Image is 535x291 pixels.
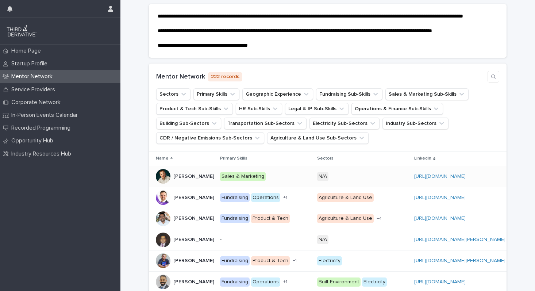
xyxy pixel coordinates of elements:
button: Building Sub-Sectors [156,118,221,129]
button: Primary Skills [193,88,239,100]
button: Industry Sub-Sectors [382,118,449,129]
button: CDR / Negative Emissions Sub-Sectors [156,132,264,144]
p: Abraham Cambridge [173,256,216,264]
div: Product & Tech [251,256,290,265]
tr: [PERSON_NAME][PERSON_NAME] Sales & MarketingN/A[URL][DOMAIN_NAME] [149,166,512,187]
p: Industry Resources Hub [8,150,77,157]
div: Operations [251,193,280,202]
tr: [PERSON_NAME][PERSON_NAME] FundraisingProduct & Tech+1Electricity[URL][DOMAIN_NAME][PERSON_NAME] [149,250,512,271]
button: Legal & IP Sub-Skills [285,103,349,115]
p: LinkedIn [414,154,431,162]
div: Agriculture & Land Use [317,193,374,202]
h1: Mentor Network [156,73,205,81]
button: HR Sub-Skills [236,103,282,115]
button: Operations & Finance Sub-Skills [351,103,443,115]
button: Geographic Experience [242,88,313,100]
a: [URL][DOMAIN_NAME] [414,216,466,221]
button: Agriculture & Land Use Sub-Sectors [267,132,369,144]
p: [PERSON_NAME] [173,235,216,243]
p: Corporate Network [8,99,66,106]
a: [URL][DOMAIN_NAME][PERSON_NAME] [414,258,505,263]
button: Fundraising Sub-Skills [316,88,382,100]
button: Sales & Marketing Sub-Skills [385,88,469,100]
div: N/A [317,172,328,181]
div: N/A [317,235,328,244]
a: [URL][DOMAIN_NAME] [414,279,466,284]
button: Electricity Sub-Sectors [309,118,380,129]
div: Operations [251,277,280,287]
div: Fundraising [220,256,250,265]
button: Product & Tech Sub-Skills [156,103,233,115]
div: Fundraising [220,193,250,202]
p: 222 records [208,72,242,81]
span: + 1 [293,259,297,263]
div: Product & Tech [251,214,290,223]
tr: [PERSON_NAME][PERSON_NAME] FundraisingProduct & TechAgriculture & Land Use+4[URL][DOMAIN_NAME] [149,208,512,229]
span: + 1 [283,280,287,284]
p: Home Page [8,47,47,54]
span: + 1 [283,195,287,200]
div: Electricity [362,277,387,287]
p: - [220,237,311,243]
p: [PERSON_NAME] [173,172,216,180]
p: Mentor Network [8,73,58,80]
a: [URL][DOMAIN_NAME][PERSON_NAME] [414,237,505,242]
p: In-Person Events Calendar [8,112,84,119]
button: Sectors [156,88,190,100]
p: Sectors [317,154,334,162]
span: + 4 [377,217,382,221]
tr: [PERSON_NAME][PERSON_NAME] -N/A[URL][DOMAIN_NAME][PERSON_NAME] [149,229,512,250]
p: [PERSON_NAME] [173,277,216,285]
p: [PERSON_NAME] [173,193,216,201]
p: Opportunity Hub [8,137,59,144]
p: Recorded Programming [8,125,76,131]
div: Agriculture & Land Use [317,214,374,223]
tr: [PERSON_NAME][PERSON_NAME] FundraisingOperations+1Agriculture & Land Use[URL][DOMAIN_NAME] [149,187,512,208]
div: Fundraising [220,214,250,223]
p: [PERSON_NAME] [173,214,216,222]
div: Electricity [317,256,342,265]
div: Fundraising [220,277,250,287]
p: Service Providers [8,86,61,93]
div: Built Environment [317,277,361,287]
p: Startup Profile [8,60,53,67]
p: Name [156,154,169,162]
a: [URL][DOMAIN_NAME] [414,195,466,200]
a: [URL][DOMAIN_NAME] [414,174,466,179]
img: q0dI35fxT46jIlCv2fcp [6,24,38,38]
p: Primary Skills [220,154,247,162]
button: Transportation Sub-Sectors [224,118,307,129]
div: Sales & Marketing [220,172,266,181]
